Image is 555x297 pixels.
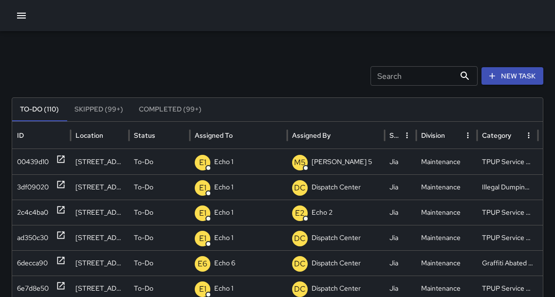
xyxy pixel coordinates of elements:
p: DC [294,182,306,194]
p: E1 [199,207,206,219]
div: Maintenance [416,250,477,276]
p: E1 [199,182,206,194]
p: Dispatch Center [312,251,361,276]
p: E2 [295,207,305,219]
div: TPUP Service Requested [477,225,538,250]
p: Echo 1 [214,175,233,200]
p: M5 [294,157,306,168]
p: Dispatch Center [312,175,361,200]
div: Maintenance [416,149,477,174]
div: Illegal Dumping Removed [477,174,538,200]
button: To-Do (110) [12,98,67,121]
p: To-Do [134,251,153,276]
p: Echo 1 [214,225,233,250]
div: Jia [385,149,416,174]
button: Category column menu [522,129,536,142]
div: 392 12th Street [71,200,129,225]
p: Echo 1 [214,149,233,174]
div: Jia [385,174,416,200]
div: Status [134,131,155,140]
p: Echo 1 [214,200,233,225]
div: ad350c30 [17,225,48,250]
div: ID [17,131,24,140]
div: Jia [385,225,416,250]
div: Jia [385,250,416,276]
div: Division [421,131,445,140]
div: 2c4c4ba0 [17,200,48,225]
p: To-Do [134,175,153,200]
div: Maintenance [416,174,477,200]
p: DC [294,233,306,244]
div: 6decca90 [17,251,48,276]
div: 00439d10 [17,149,49,174]
p: Echo 2 [312,200,333,225]
button: Skipped (99+) [67,98,131,121]
p: E6 [198,258,207,270]
div: 338 24th Street [71,149,129,174]
button: Completed (99+) [131,98,209,121]
div: Source [389,131,399,140]
p: DC [294,258,306,270]
button: Division column menu [461,129,475,142]
div: Maintenance [416,225,477,250]
div: Location [75,131,103,140]
div: Graffiti Abated Large [477,250,538,276]
div: Assigned To [195,131,233,140]
div: Jia [385,200,416,225]
div: 513 8th Street [71,174,129,200]
p: E1 [199,157,206,168]
p: DC [294,283,306,295]
div: Maintenance [416,200,477,225]
div: 2386 Valley Street [71,225,129,250]
div: TPUP Service Requested [477,200,538,225]
button: New Task [481,67,543,85]
p: [PERSON_NAME] 5 [312,149,372,174]
div: Category [482,131,511,140]
p: E1 [199,283,206,295]
p: Echo 6 [214,251,235,276]
p: To-Do [134,149,153,174]
div: 3df09020 [17,175,49,200]
div: TPUP Service Requested [477,149,538,174]
p: To-Do [134,225,153,250]
p: E1 [199,233,206,244]
div: 1904 Franklin Street [71,250,129,276]
p: Dispatch Center [312,225,361,250]
div: Assigned By [292,131,331,140]
p: To-Do [134,200,153,225]
button: Source column menu [400,129,414,142]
